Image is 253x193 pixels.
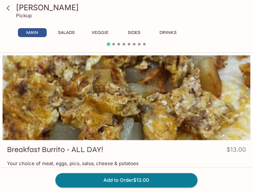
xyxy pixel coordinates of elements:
[226,145,246,157] h4: $13.00
[86,28,115,37] button: Veggie
[3,55,250,140] div: Breakfast Burrito - ALL DAY!
[7,145,103,155] h3: Breakfast Burrito - ALL DAY!
[55,173,198,187] button: Add to Order$13.00
[52,28,81,37] button: Salads
[120,28,149,37] button: Sides
[7,160,246,166] p: Your choice of meat, eggs, pico, salsa, cheese & potatoes
[16,12,32,19] p: Pickup
[18,28,47,37] button: Main
[16,3,248,12] h3: [PERSON_NAME]
[154,28,183,37] button: Drinks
